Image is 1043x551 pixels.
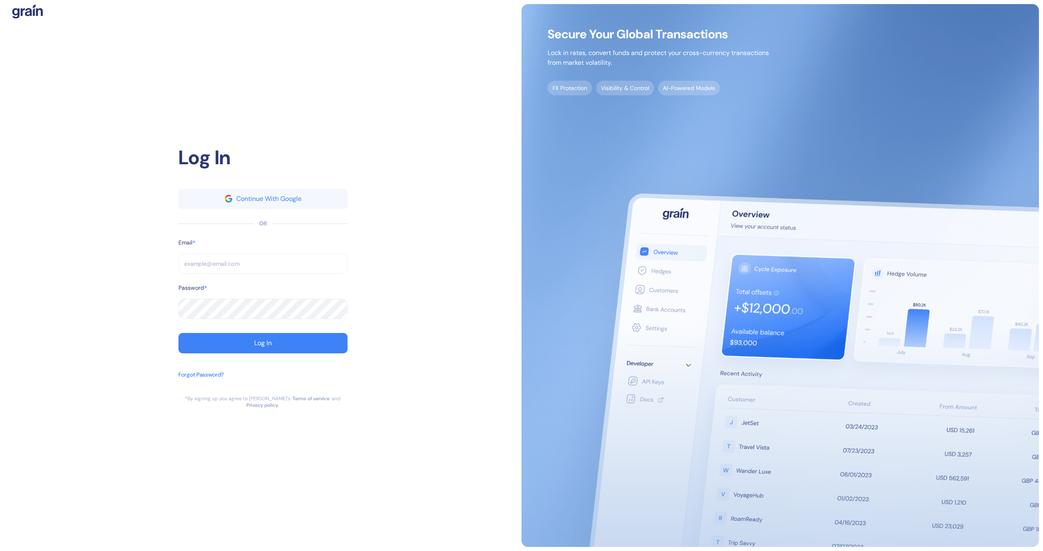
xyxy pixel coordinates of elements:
[293,395,330,402] a: Terms of service
[236,196,301,202] div: Continue With Google
[178,333,348,353] button: Log In
[12,4,43,19] img: logo
[548,48,769,68] p: Lock in rates, convert funds and protect your cross-currency transactions from market volatility.
[178,143,348,172] div: Log In
[596,81,654,95] span: Visibility & Control
[332,395,341,402] div: and
[178,189,348,209] button: googleContinue With Google
[548,30,769,38] span: Secure Your Global Transactions
[178,238,192,247] label: Email
[185,395,290,402] div: *By signing up you agree to [PERSON_NAME]’s
[246,402,279,408] a: Privacy policy.
[658,81,720,95] span: AI-Powered Models
[178,284,204,292] label: Password
[254,340,272,346] div: Log In
[178,253,348,274] input: example@email.com
[259,219,267,228] div: OR
[521,4,1039,547] img: signup-main-image
[178,370,224,379] div: Forgot Password?
[225,195,232,202] img: google
[178,366,224,395] button: Forgot Password?
[548,81,592,95] span: FX Protection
